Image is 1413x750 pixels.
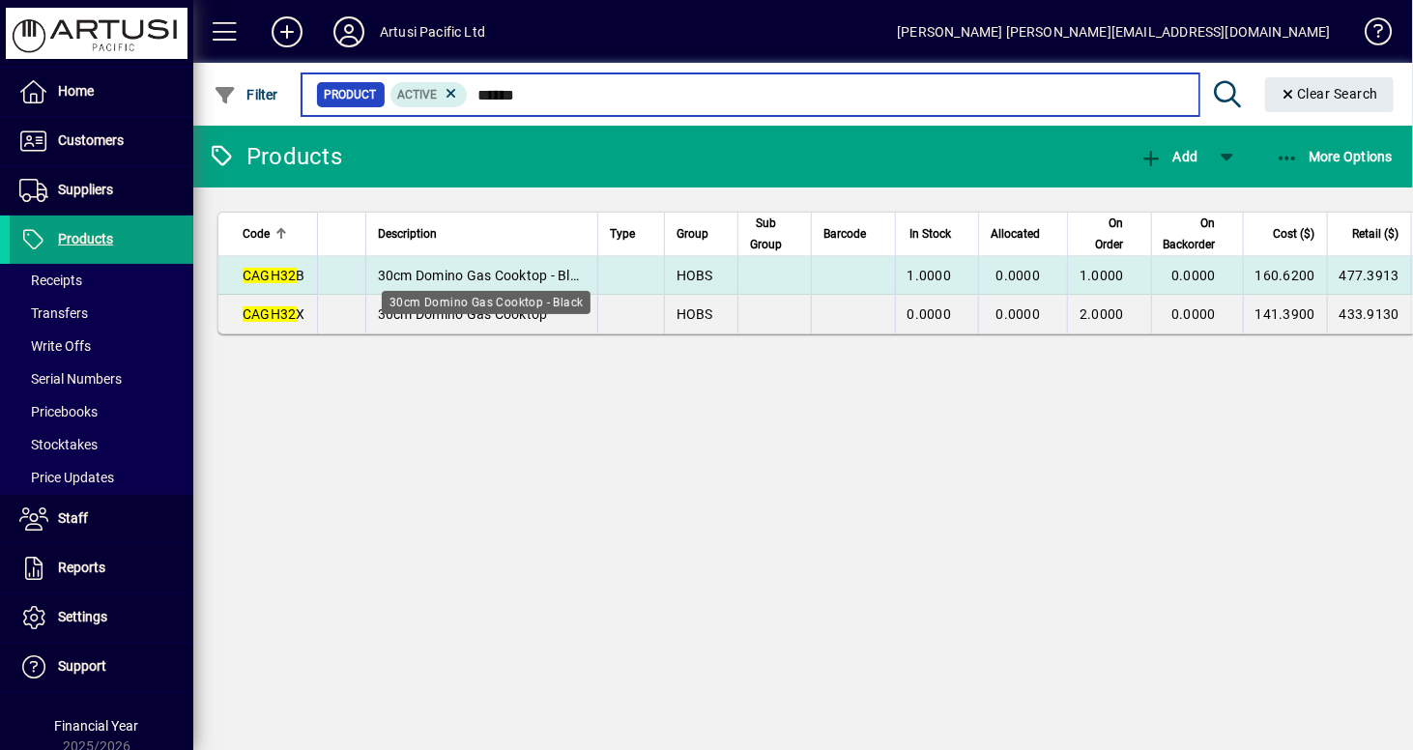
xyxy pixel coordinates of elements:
em: CAGH32 [243,268,297,283]
a: Reports [10,544,193,592]
span: Serial Numbers [19,371,122,387]
span: More Options [1276,149,1394,164]
span: Settings [58,609,107,624]
span: 0.0000 [996,306,1041,322]
span: Active [398,88,438,101]
a: Price Updates [10,461,193,494]
a: Customers [10,117,193,165]
a: Home [10,68,193,116]
span: Pricebooks [19,404,98,419]
a: Settings [10,593,193,642]
a: Staff [10,495,193,543]
a: Receipts [10,264,193,297]
div: Description [378,223,586,245]
div: [PERSON_NAME] [PERSON_NAME][EMAIL_ADDRESS][DOMAIN_NAME] [897,16,1331,47]
div: Code [243,223,305,245]
span: Receipts [19,273,82,288]
span: Home [58,83,94,99]
span: Staff [58,510,88,526]
span: In Stock [909,223,951,245]
span: Suppliers [58,182,113,197]
span: 1.0000 [1080,268,1124,283]
span: Add [1139,149,1197,164]
span: Sub Group [750,213,782,255]
span: Type [610,223,635,245]
a: Serial Numbers [10,362,193,395]
a: Support [10,643,193,691]
div: Artusi Pacific Ltd [380,16,485,47]
span: 0.0000 [908,306,952,322]
span: Group [677,223,708,245]
button: Clear [1265,77,1395,112]
td: 433.9130 [1327,295,1411,333]
mat-chip: Activation Status: Active [390,82,468,107]
span: Customers [58,132,124,148]
span: Retail ($) [1353,223,1399,245]
span: On Order [1080,213,1124,255]
span: 30cm Domino Gas Cooktop [378,306,548,322]
span: Support [58,658,106,674]
div: In Stock [908,223,969,245]
div: Products [208,141,342,172]
span: Transfers [19,305,88,321]
span: B [243,268,305,283]
button: Filter [209,77,283,112]
div: Type [610,223,652,245]
a: Transfers [10,297,193,330]
span: 2.0000 [1080,306,1124,322]
div: Barcode [823,223,883,245]
td: 160.6200 [1243,256,1327,295]
a: Suppliers [10,166,193,215]
span: Product [325,85,377,104]
span: Cost ($) [1274,223,1315,245]
span: Filter [214,87,278,102]
span: Clear Search [1281,86,1379,101]
button: Profile [318,14,380,49]
div: 30cm Domino Gas Cooktop - Black [382,291,591,314]
td: 141.3900 [1243,295,1327,333]
a: Knowledge Base [1350,4,1389,67]
span: On Backorder [1164,213,1216,255]
button: More Options [1271,139,1399,174]
span: Description [378,223,437,245]
td: 477.3913 [1327,256,1411,295]
a: Write Offs [10,330,193,362]
span: Barcode [823,223,866,245]
em: CAGH32 [243,306,297,322]
span: 0.0000 [996,268,1041,283]
span: 30cm Domino Gas Cooktop - Black [378,268,592,283]
div: On Order [1080,213,1141,255]
span: Price Updates [19,470,114,485]
span: HOBS [677,268,713,283]
span: X [243,306,305,322]
span: Allocated [991,223,1040,245]
span: Reports [58,560,105,575]
span: 0.0000 [1171,268,1216,283]
span: HOBS [677,306,713,322]
div: Allocated [991,223,1057,245]
a: Stocktakes [10,428,193,461]
span: Write Offs [19,338,91,354]
span: Stocktakes [19,437,98,452]
span: 1.0000 [908,268,952,283]
div: On Backorder [1164,213,1233,255]
button: Add [1135,139,1202,174]
span: 0.0000 [1171,306,1216,322]
div: Sub Group [750,213,799,255]
span: Products [58,231,113,246]
span: Financial Year [55,718,139,734]
div: Group [677,223,726,245]
span: Code [243,223,270,245]
a: Pricebooks [10,395,193,428]
button: Add [256,14,318,49]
